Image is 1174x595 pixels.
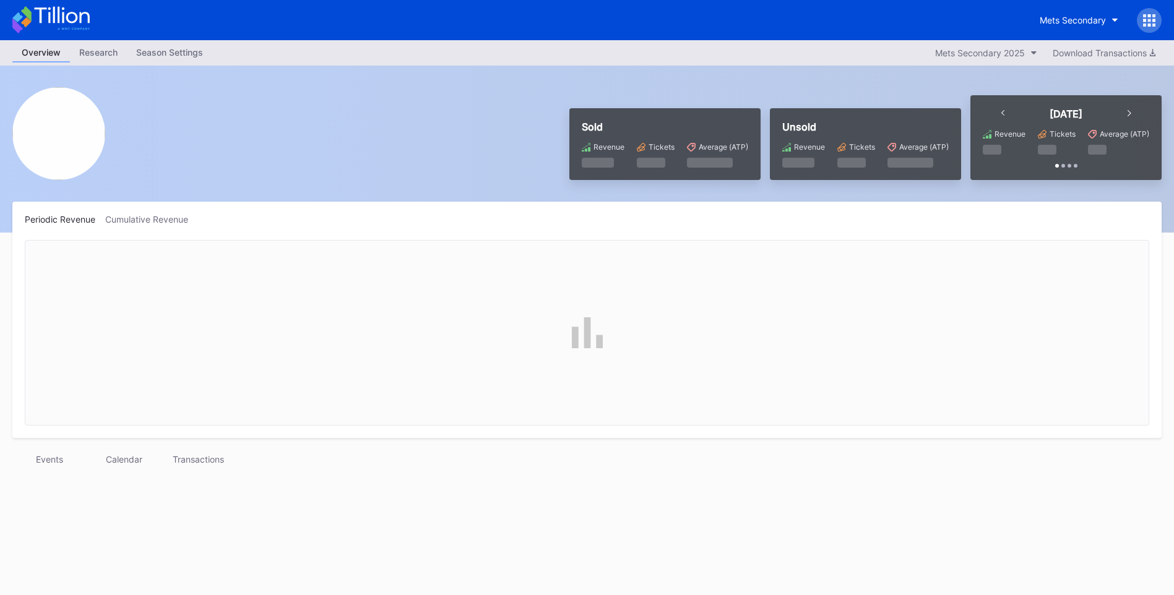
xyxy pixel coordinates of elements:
div: Revenue [593,142,624,152]
div: Season Settings [127,43,212,61]
div: Cumulative Revenue [105,214,198,225]
a: Season Settings [127,43,212,62]
div: Revenue [794,142,825,152]
div: Mets Secondary 2025 [935,48,1025,58]
div: Calendar [87,450,161,468]
div: Research [70,43,127,61]
div: Periodic Revenue [25,214,105,225]
div: Tickets [649,142,675,152]
div: [DATE] [1050,108,1082,120]
div: Mets Secondary [1040,15,1106,25]
a: Research [70,43,127,62]
div: Revenue [995,129,1025,139]
div: Events [12,450,87,468]
div: Unsold [782,121,949,133]
div: Average (ATP) [1100,129,1149,139]
a: Overview [12,43,70,62]
div: Tickets [1050,129,1076,139]
div: Average (ATP) [899,142,949,152]
button: Mets Secondary 2025 [929,45,1043,61]
div: Transactions [161,450,235,468]
div: Download Transactions [1053,48,1155,58]
div: Tickets [849,142,875,152]
button: Mets Secondary [1030,9,1128,32]
div: Average (ATP) [699,142,748,152]
button: Download Transactions [1047,45,1162,61]
div: Sold [582,121,748,133]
